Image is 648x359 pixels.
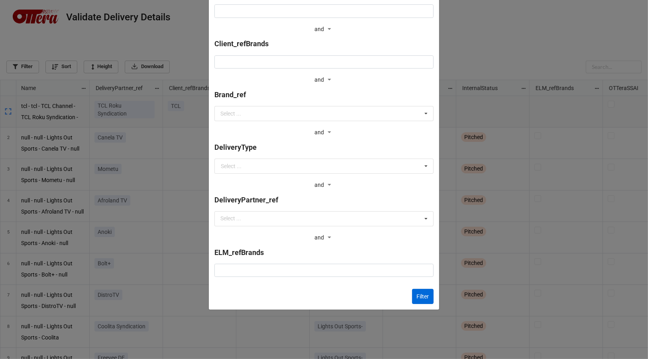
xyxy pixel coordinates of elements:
div: and [314,24,334,35]
label: DeliveryType [214,142,257,153]
label: DeliveryPartner_ref [214,194,278,206]
div: and [314,232,334,244]
div: Select ... [218,214,253,223]
div: and [314,127,334,139]
div: Select ... [221,163,242,169]
label: ELM_refBrands [214,247,264,258]
label: Brand_ref [214,89,246,100]
label: Client_refBrands [214,38,269,49]
button: Filter [412,289,434,304]
div: and [314,179,334,191]
div: Select ... [218,109,253,118]
div: and [314,74,334,86]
